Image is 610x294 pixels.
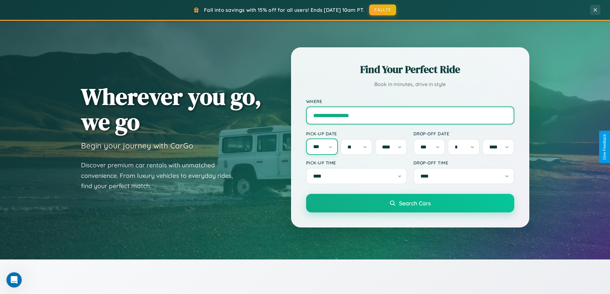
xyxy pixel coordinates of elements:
[413,131,514,136] label: Drop-off Date
[81,84,262,134] h1: Wherever you go, we go
[306,131,407,136] label: Pick-up Date
[306,160,407,165] label: Pick-up Time
[306,80,514,89] p: Book in minutes, drive in style
[399,200,431,207] span: Search Cars
[81,141,193,150] h3: Begin your journey with CarGo
[306,62,514,76] h2: Find Your Perfect Ride
[306,99,514,104] label: Where
[306,194,514,212] button: Search Cars
[369,4,396,15] button: FALL15
[6,272,22,288] iframe: Intercom live chat
[204,7,364,13] span: Fall into savings with 15% off for all users! Ends [DATE] 10am PT.
[602,134,607,160] div: Give Feedback
[81,160,241,191] p: Discover premium car rentals with unmatched convenience. From luxury vehicles to everyday rides, ...
[413,160,514,165] label: Drop-off Time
